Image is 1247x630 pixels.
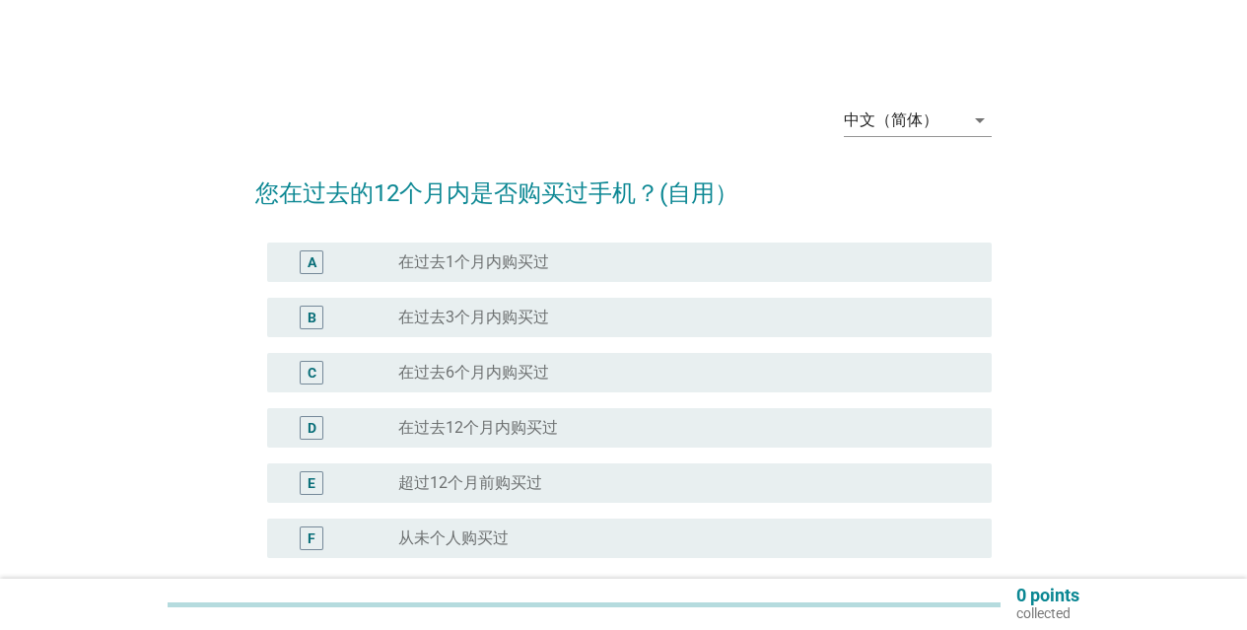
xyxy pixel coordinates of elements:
[398,473,542,493] label: 超过12个月前购买过
[308,473,315,494] div: E
[968,108,992,132] i: arrow_drop_down
[255,156,992,211] h2: 您在过去的12个月内是否购买过手机？(自用）
[398,252,549,272] label: 在过去1个月内购买过
[308,418,316,439] div: D
[1016,604,1079,622] p: collected
[844,111,938,129] div: 中文（简体）
[308,528,315,549] div: F
[398,418,558,438] label: 在过去12个月内购买过
[308,252,316,273] div: A
[308,308,316,328] div: B
[1016,587,1079,604] p: 0 points
[398,308,549,327] label: 在过去3个月内购买过
[398,528,509,548] label: 从未个人购买过
[398,363,549,383] label: 在过去6个月内购买过
[308,363,316,384] div: C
